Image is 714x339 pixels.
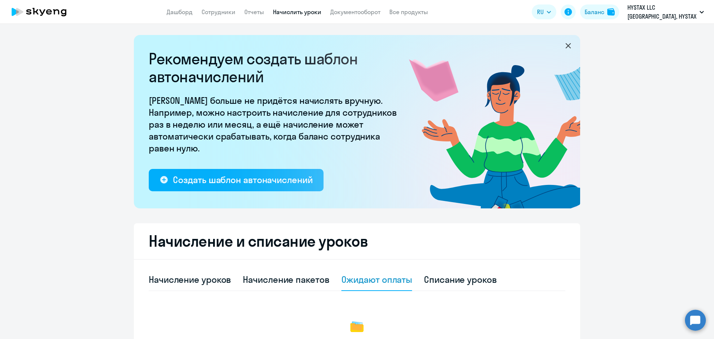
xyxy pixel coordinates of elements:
div: Создать шаблон автоначислений [173,174,312,186]
button: Создать шаблон автоначислений [149,169,324,191]
h2: Начисление и списание уроков [149,232,565,250]
button: HYSTAX LLC [GEOGRAPHIC_DATA], HYSTAX LLC [624,3,708,21]
span: RU [537,7,544,16]
button: Балансbalance [580,4,619,19]
div: Списание уроков [424,274,497,285]
a: Все продукты [389,8,428,16]
div: Начисление пакетов [243,274,329,285]
a: Дашборд [167,8,193,16]
img: no-data [348,318,366,336]
a: Начислить уроки [273,8,321,16]
a: Документооборот [330,8,380,16]
a: Сотрудники [202,8,235,16]
p: HYSTAX LLC [GEOGRAPHIC_DATA], HYSTAX LLC [627,3,697,21]
div: Начисление уроков [149,274,231,285]
img: balance [607,8,615,16]
p: [PERSON_NAME] больше не придётся начислять вручную. Например, можно настроить начисление для сотр... [149,95,402,154]
a: Отчеты [244,8,264,16]
div: Ожидают оплаты [341,274,412,285]
div: Баланс [585,7,604,16]
h2: Рекомендуем создать шаблон автоначислений [149,50,402,86]
button: RU [532,4,556,19]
